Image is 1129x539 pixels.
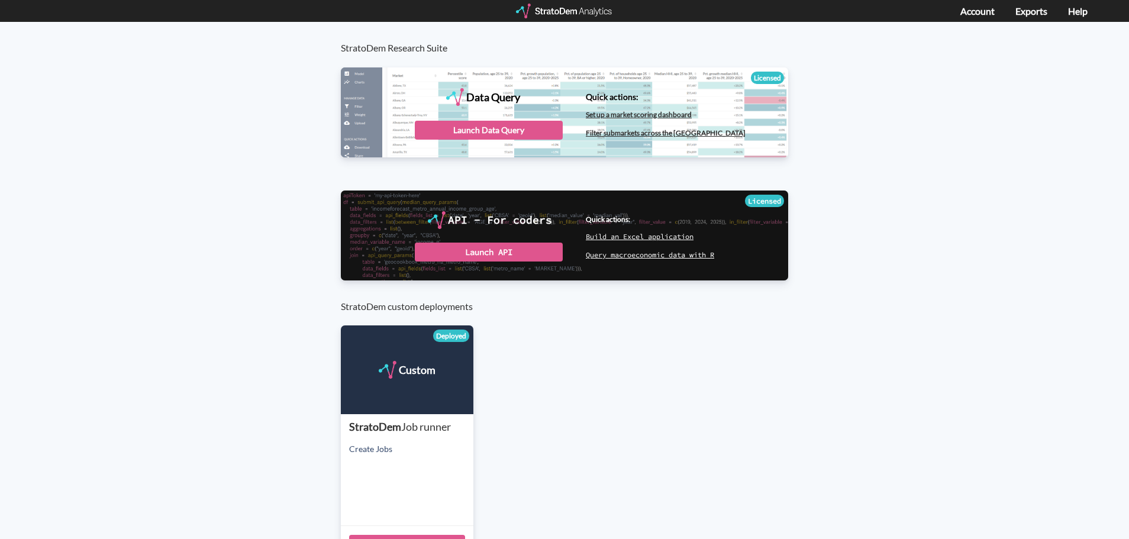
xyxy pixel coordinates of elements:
[349,419,473,435] div: StratoDem
[415,121,563,140] div: Launch Data Query
[466,88,520,106] div: Data Query
[341,280,801,312] h3: StratoDem custom deployments
[586,232,693,241] a: Build an Excel application
[448,211,552,229] div: API - For coders
[399,361,436,379] div: Custom
[586,92,746,101] h4: Quick actions:
[415,243,563,262] div: Launch API
[349,443,473,455] div: Create Jobs
[433,330,469,342] div: Deployed
[401,420,451,433] span: Job runner
[960,5,995,17] a: Account
[745,195,784,207] div: Licensed
[751,72,784,84] div: Licensed
[586,250,714,259] a: Query macroeconomic data with R
[341,22,801,53] h3: StratoDem Research Suite
[1015,5,1047,17] a: Exports
[1068,5,1088,17] a: Help
[586,110,692,119] a: Set up a market scoring dashboard
[586,215,714,223] h4: Quick actions:
[586,128,746,137] a: Filter submarkets across the [GEOGRAPHIC_DATA]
